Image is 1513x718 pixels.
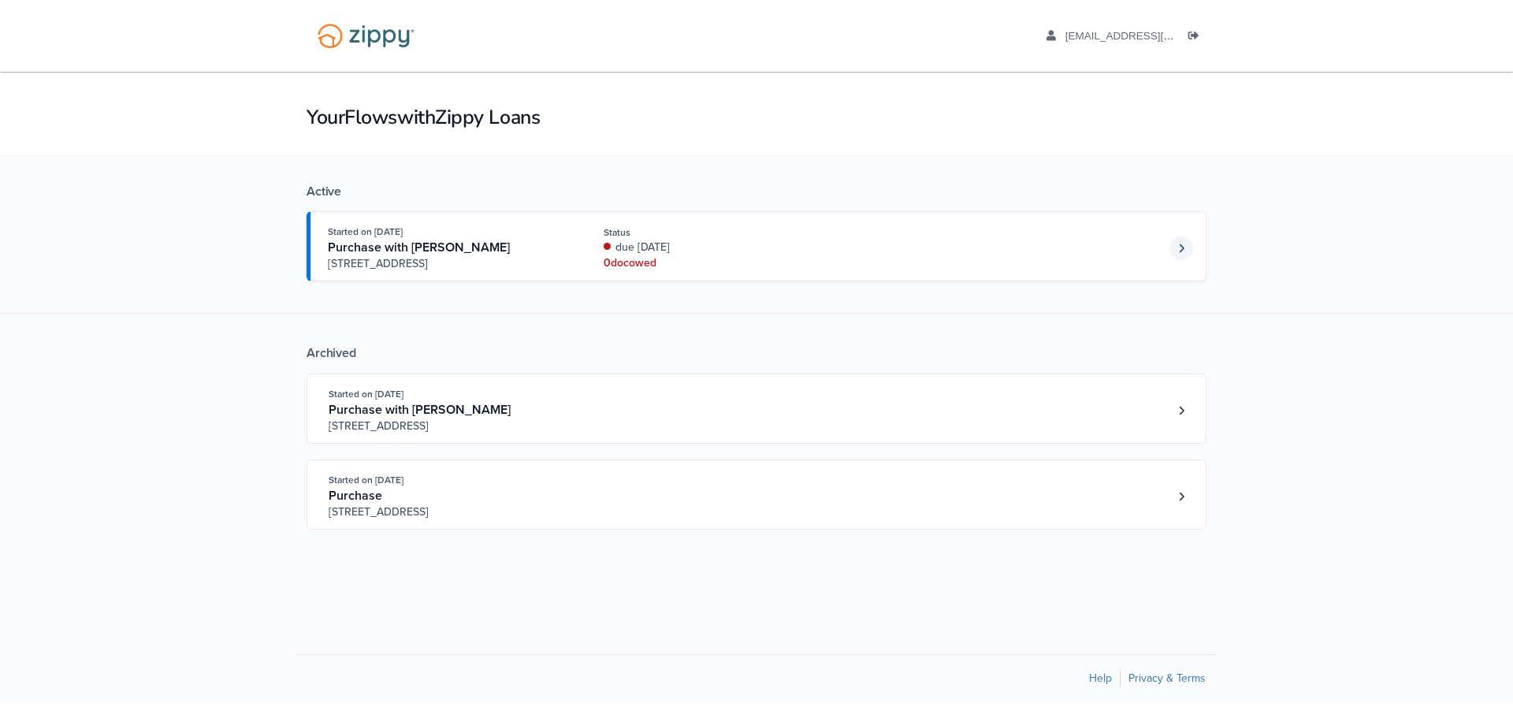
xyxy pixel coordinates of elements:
a: Loan number 4190800 [1169,236,1193,260]
span: [STREET_ADDRESS] [329,504,569,520]
a: Log out [1188,30,1206,46]
span: kalamazoothumper1@gmail.com [1065,30,1246,42]
div: Archived [307,345,1206,361]
span: Started on [DATE] [329,389,403,400]
a: Loan number 4183644 [1169,399,1193,422]
span: Purchase with [PERSON_NAME] [329,402,511,418]
span: [STREET_ADDRESS] [329,419,569,434]
div: Status [604,225,814,240]
a: Open loan 4162342 [307,459,1206,530]
div: Active [307,184,1206,199]
a: Privacy & Terms [1128,671,1206,685]
div: 0 doc owed [604,255,814,271]
span: Started on [DATE] [329,474,403,485]
a: Help [1089,671,1112,685]
span: [STREET_ADDRESS] [328,256,568,272]
img: Logo [307,16,425,56]
span: Purchase with [PERSON_NAME] [328,240,510,255]
h1: Your Flows with Zippy Loans [307,104,1206,131]
span: Purchase [329,488,382,504]
a: Loan number 4162342 [1169,485,1193,508]
a: Open loan 4190800 [307,211,1206,281]
div: due [DATE] [604,240,814,255]
span: Started on [DATE] [328,226,403,237]
a: edit profile [1046,30,1246,46]
a: Open loan 4183644 [307,374,1206,444]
